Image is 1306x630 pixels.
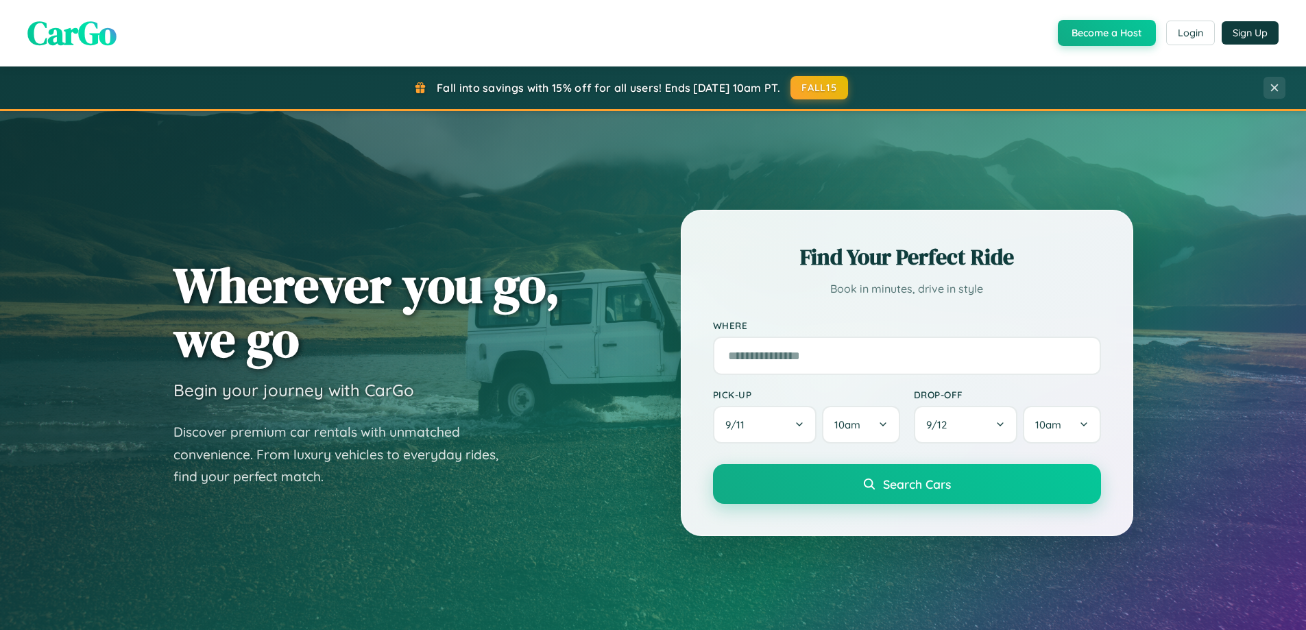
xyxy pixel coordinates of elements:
[713,319,1101,331] label: Where
[173,421,516,488] p: Discover premium car rentals with unmatched convenience. From luxury vehicles to everyday rides, ...
[713,464,1101,504] button: Search Cars
[27,10,117,56] span: CarGo
[1058,20,1156,46] button: Become a Host
[822,406,899,444] button: 10am
[914,389,1101,400] label: Drop-off
[883,476,951,492] span: Search Cars
[713,406,817,444] button: 9/11
[1035,418,1061,431] span: 10am
[713,389,900,400] label: Pick-up
[1222,21,1279,45] button: Sign Up
[1023,406,1100,444] button: 10am
[173,258,560,366] h1: Wherever you go, we go
[725,418,751,431] span: 9 / 11
[790,76,848,99] button: FALL15
[713,279,1101,299] p: Book in minutes, drive in style
[1166,21,1215,45] button: Login
[713,242,1101,272] h2: Find Your Perfect Ride
[834,418,860,431] span: 10am
[437,81,780,95] span: Fall into savings with 15% off for all users! Ends [DATE] 10am PT.
[914,406,1018,444] button: 9/12
[173,380,414,400] h3: Begin your journey with CarGo
[926,418,954,431] span: 9 / 12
